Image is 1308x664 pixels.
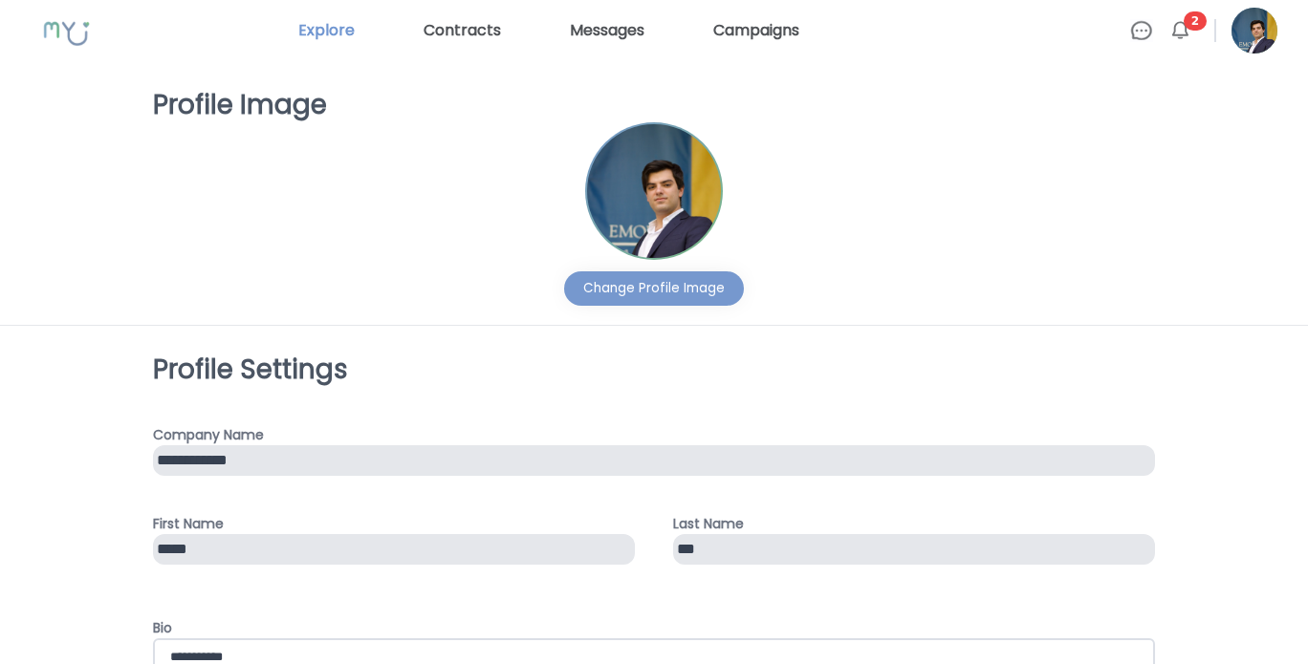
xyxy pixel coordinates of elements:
[153,88,1155,122] h3: Profile Image
[583,279,725,298] div: Change Profile Image
[153,514,635,534] h4: First Name
[1232,8,1277,54] img: Profile
[1184,11,1207,31] span: 2
[1168,19,1191,42] img: Bell
[673,514,1155,534] h4: Last Name
[564,271,744,306] button: Change Profile Image
[291,15,362,46] a: Explore
[1130,19,1153,42] img: Chat
[153,353,1155,387] h3: Profile Settings
[706,15,807,46] a: Campaigns
[416,15,509,46] a: Contracts
[587,124,721,258] img: Profile
[153,425,1155,445] h4: Company Name
[562,15,652,46] a: Messages
[153,618,1155,638] h4: Bio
